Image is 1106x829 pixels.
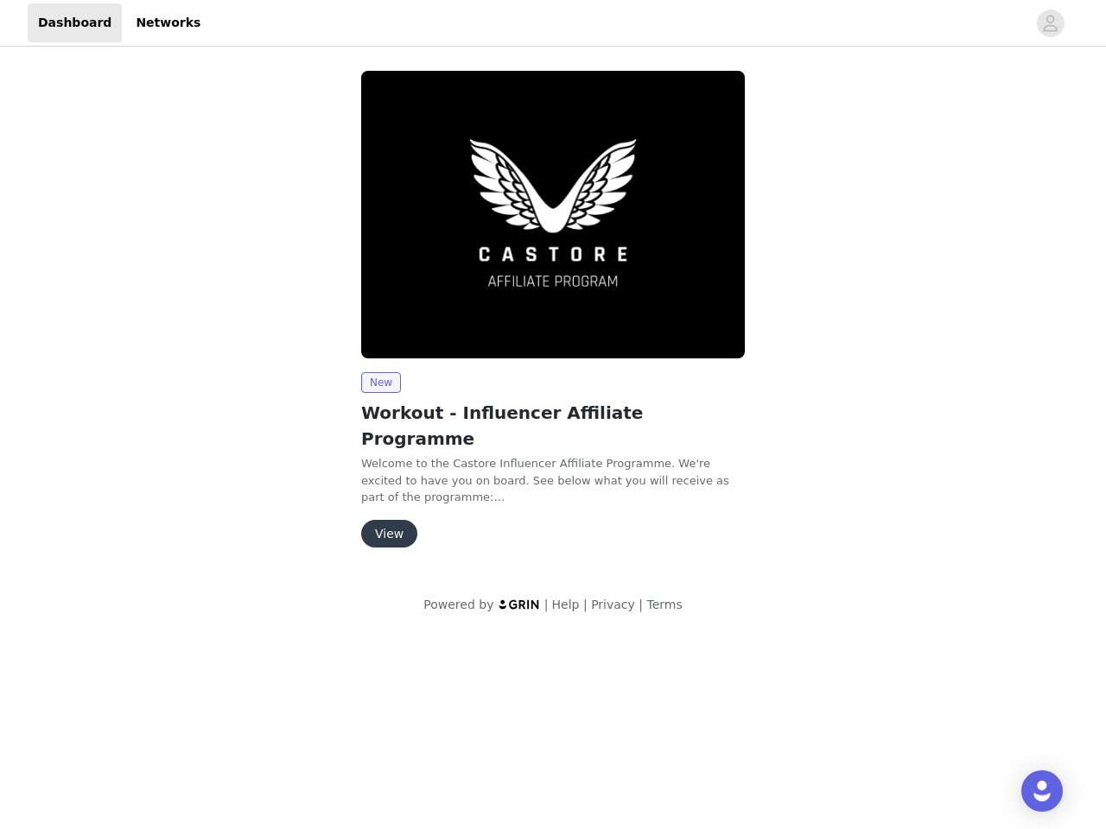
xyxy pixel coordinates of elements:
[361,71,745,358] img: Castore
[28,3,122,42] a: Dashboard
[552,598,580,611] a: Help
[591,598,635,611] a: Privacy
[361,400,745,452] h2: Workout - Influencer Affiliate Programme
[498,598,541,610] img: logo
[646,598,682,611] a: Terms
[361,520,417,547] button: View
[1021,770,1063,812] div: Open Intercom Messenger
[583,598,588,611] span: |
[639,598,643,611] span: |
[423,598,493,611] span: Powered by
[361,455,745,506] p: Welcome to the Castore Influencer Affiliate Programme. We're excited to have you on board. See be...
[544,598,549,611] span: |
[361,528,417,541] a: View
[125,3,211,42] a: Networks
[1042,9,1058,37] div: avatar
[361,372,401,393] span: New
